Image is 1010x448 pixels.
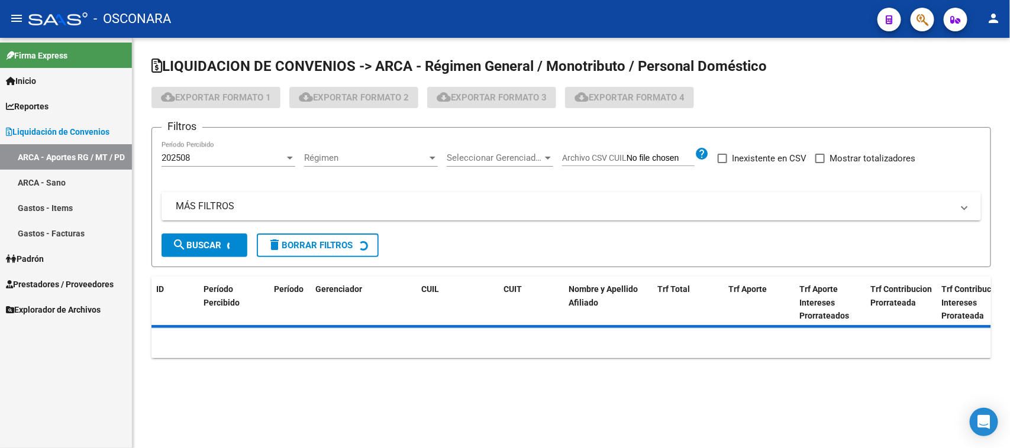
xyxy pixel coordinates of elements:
[267,238,282,252] mat-icon: delete
[6,100,49,113] span: Reportes
[199,277,252,329] datatable-header-cell: Período Percibido
[575,90,589,104] mat-icon: cloud_download
[870,284,932,307] span: Trf Contribucion Prorrateada
[830,151,915,165] span: Mostrar totalizadores
[6,49,67,62] span: Firma Express
[162,192,981,220] mat-expansion-panel-header: MÁS FILTROS
[421,284,439,294] span: CUIL
[569,284,638,307] span: Nombre y Apellido Afiliado
[161,90,175,104] mat-icon: cloud_download
[724,277,795,329] datatable-header-cell: Trf Aporte
[6,74,36,87] span: Inicio
[151,58,767,74] span: LIQUIDACION DE CONVENIOS -> ARCA - Régimen General / Monotributo / Personal Doméstico
[289,87,418,108] button: Exportar Formato 2
[151,277,199,329] datatable-header-cell: ID
[204,284,240,307] span: Período Percibido
[437,90,451,104] mat-icon: cloud_download
[311,277,399,329] datatable-header-cell: Gerenciador
[162,118,202,135] h3: Filtros
[562,153,627,163] span: Archivo CSV CUIL
[695,147,709,161] mat-icon: help
[162,152,190,163] span: 202508
[941,284,1003,321] span: Trf Contribucion Intereses Prorateada
[267,240,353,251] span: Borrar Filtros
[151,87,280,108] button: Exportar Formato 1
[417,277,482,329] datatable-header-cell: CUIL
[565,87,694,108] button: Exportar Formato 4
[795,277,866,329] datatable-header-cell: Trf Aporte Intereses Prorrateados
[162,233,247,257] button: Buscar
[937,277,1008,329] datatable-header-cell: Trf Contribucion Intereses Prorateada
[6,252,44,265] span: Padrón
[6,278,114,291] span: Prestadores / Proveedores
[93,6,171,32] span: - OSCONARA
[504,284,522,294] span: CUIT
[257,233,379,257] button: Borrar Filtros
[564,277,653,329] datatable-header-cell: Nombre y Apellido Afiliado
[575,92,685,103] span: Exportar Formato 4
[799,284,849,321] span: Trf Aporte Intereses Prorrateados
[657,284,690,294] span: Trf Total
[176,200,953,213] mat-panel-title: MÁS FILTROS
[732,151,806,165] span: Inexistente en CSV
[627,153,695,164] input: Archivo CSV CUIL
[986,11,1001,25] mat-icon: person
[9,11,24,25] mat-icon: menu
[499,277,564,329] datatable-header-cell: CUIT
[447,152,543,163] span: Seleccionar Gerenciador
[653,277,724,329] datatable-header-cell: Trf Total
[274,284,304,294] span: Período
[6,303,101,316] span: Explorador de Archivos
[437,92,547,103] span: Exportar Formato 3
[156,284,164,294] span: ID
[172,240,221,251] span: Buscar
[304,152,427,163] span: Régimen
[299,92,409,103] span: Exportar Formato 2
[427,87,556,108] button: Exportar Formato 3
[315,284,362,294] span: Gerenciador
[866,277,937,329] datatable-header-cell: Trf Contribucion Prorrateada
[269,277,311,329] datatable-header-cell: Período
[172,238,186,252] mat-icon: search
[970,408,998,436] div: Open Intercom Messenger
[728,284,767,294] span: Trf Aporte
[161,92,271,103] span: Exportar Formato 1
[6,125,109,138] span: Liquidación de Convenios
[299,90,313,104] mat-icon: cloud_download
